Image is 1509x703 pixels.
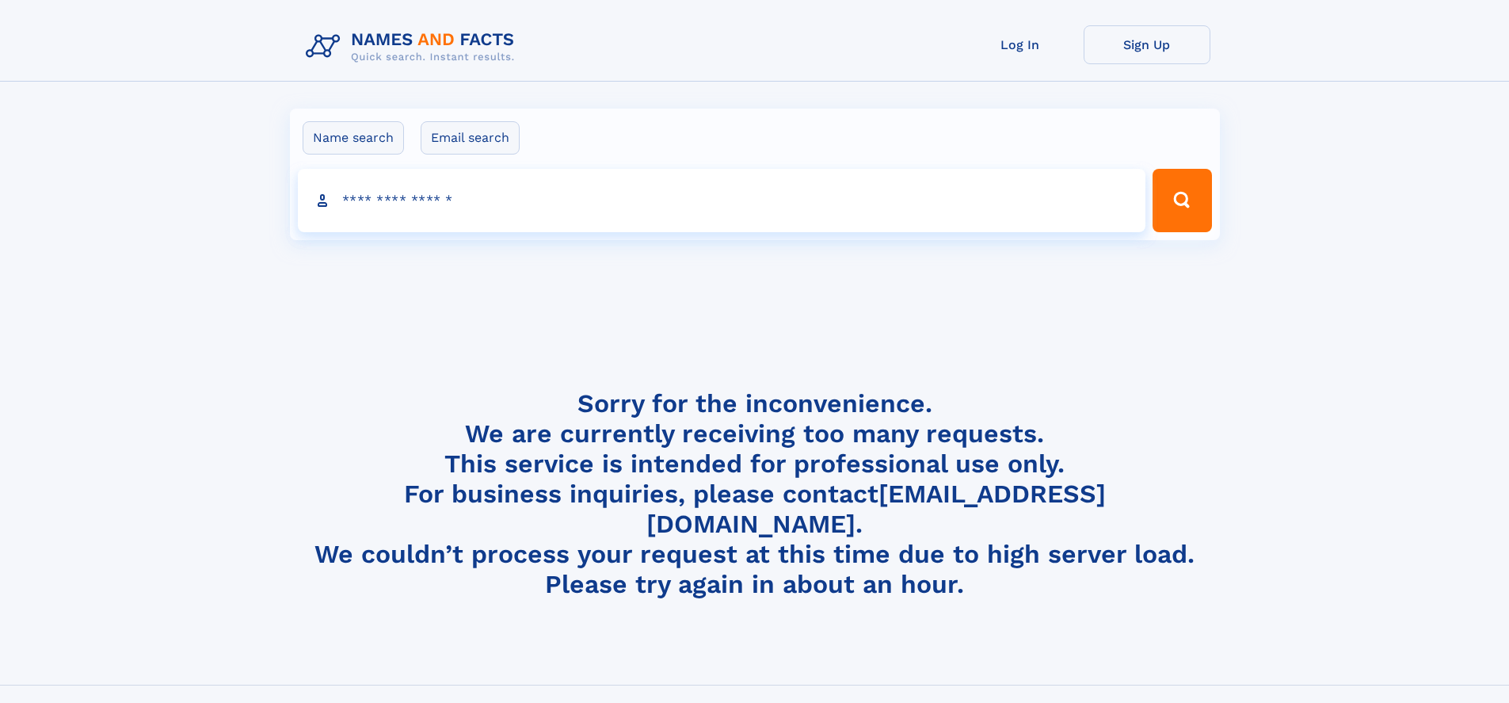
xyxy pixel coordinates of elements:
[646,479,1106,539] a: [EMAIL_ADDRESS][DOMAIN_NAME]
[299,388,1210,600] h4: Sorry for the inconvenience. We are currently receiving too many requests. This service is intend...
[1153,169,1211,232] button: Search Button
[1084,25,1210,64] a: Sign Up
[421,121,520,155] label: Email search
[957,25,1084,64] a: Log In
[303,121,404,155] label: Name search
[299,25,528,68] img: Logo Names and Facts
[298,169,1146,232] input: search input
